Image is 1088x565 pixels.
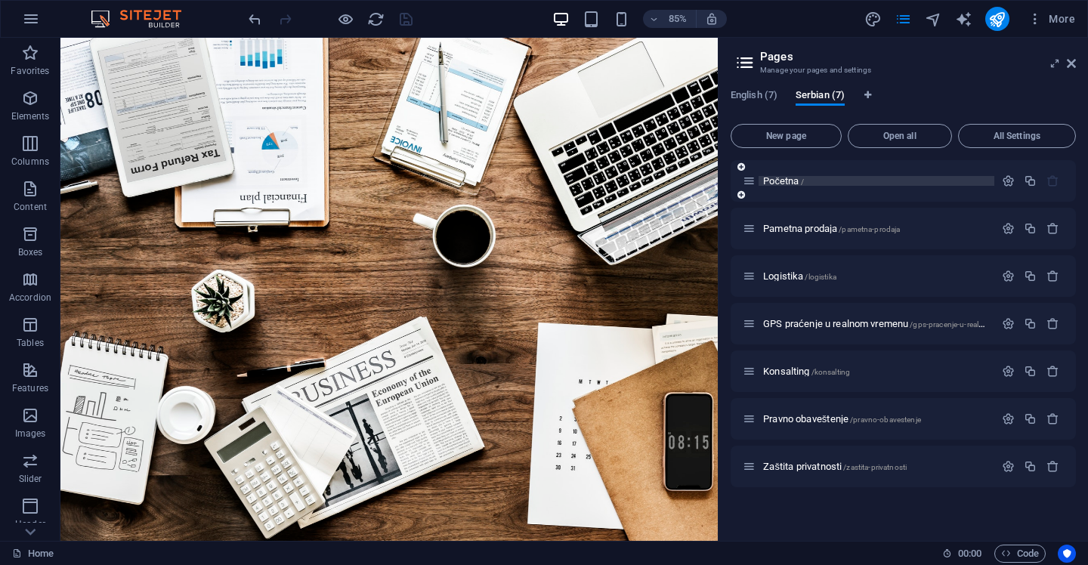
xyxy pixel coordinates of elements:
i: Undo: Change link (Ctrl+Z) [246,11,264,28]
div: Duplicate [1024,270,1037,282]
button: All Settings [958,124,1076,148]
span: Click to open page [763,223,900,234]
button: New page [731,124,842,148]
div: Settings [1002,270,1015,282]
button: undo [246,10,264,28]
span: /pametna-prodaja [839,225,900,233]
h2: Pages [760,50,1076,63]
i: On resize automatically adjust zoom level to fit chosen device. [705,12,719,26]
span: Click to open page [763,413,921,425]
span: / [801,178,804,186]
h6: Session time [942,545,982,563]
div: Pametna prodaja/pametna-prodaja [759,224,994,233]
div: Remove [1046,412,1059,425]
button: text_generator [955,10,973,28]
div: Duplicate [1024,174,1037,187]
div: Settings [1002,317,1015,330]
i: Reload page [367,11,385,28]
span: Open all [855,131,945,140]
button: Usercentrics [1058,545,1076,563]
span: Code [1001,545,1039,563]
span: Početna [763,175,804,187]
span: New page [737,131,835,140]
div: Konsalting/konsalting [759,366,994,376]
button: publish [985,7,1009,31]
div: Settings [1002,222,1015,235]
span: /konsalting [811,368,851,376]
i: Navigator [925,11,942,28]
i: Pages (Ctrl+Alt+S) [895,11,912,28]
p: Boxes [18,246,43,258]
button: design [864,10,882,28]
p: Accordion [9,292,51,304]
button: Open all [848,124,952,148]
div: Duplicate [1024,317,1037,330]
div: GPS praćenje u realnom vremenu/gps-pracenje-u-realnom-vremenu [759,319,994,329]
div: Pravno obaveštenje/pravno-obavestenje [759,414,994,424]
div: Zaštita privatnosti/zastita-privatnosti [759,462,994,471]
img: Editor Logo [87,10,200,28]
span: /zastita-privatnosti [843,463,907,471]
div: Settings [1002,174,1015,187]
span: /gps-pracenje-u-realnom-vremenu [910,320,1027,329]
span: /logistika [805,273,836,281]
button: More [1022,7,1081,31]
span: English (7) [731,86,777,107]
div: Remove [1046,222,1059,235]
span: Click to open page [763,318,1028,329]
span: 00 00 [958,545,981,563]
a: Click to cancel selection. Double-click to open Pages [12,545,54,563]
div: Duplicate [1024,460,1037,473]
div: The startpage cannot be deleted [1046,174,1059,187]
button: Click here to leave preview mode and continue editing [336,10,354,28]
div: Remove [1046,460,1059,473]
div: Početna/ [759,176,994,186]
p: Columns [11,156,49,168]
div: Remove [1046,317,1059,330]
span: More [1028,11,1075,26]
p: Header [15,518,45,530]
span: Serbian (7) [796,86,845,107]
div: Duplicate [1024,412,1037,425]
button: reload [366,10,385,28]
button: 85% [643,10,697,28]
span: Click to open page [763,366,850,377]
div: Language Tabs [731,89,1076,118]
p: Elements [11,110,50,122]
p: Favorites [11,65,49,77]
p: Images [15,428,46,440]
p: Slider [19,473,42,485]
h6: 85% [666,10,690,28]
span: Click to open page [763,461,907,472]
div: Settings [1002,412,1015,425]
div: Remove [1046,365,1059,378]
p: Tables [17,337,44,349]
div: Settings [1002,460,1015,473]
div: Settings [1002,365,1015,378]
i: AI Writer [955,11,972,28]
button: pages [895,10,913,28]
div: Duplicate [1024,365,1037,378]
button: navigator [925,10,943,28]
span: /pravno-obavestenje [850,415,921,424]
span: : [969,548,971,559]
p: Content [14,201,47,213]
p: Features [12,382,48,394]
span: All Settings [965,131,1069,140]
i: Publish [988,11,1006,28]
div: Remove [1046,270,1059,282]
div: Logistika/logistika [759,271,994,281]
span: Click to open page [763,270,836,282]
button: Code [994,545,1046,563]
i: Design (Ctrl+Alt+Y) [864,11,882,28]
div: Duplicate [1024,222,1037,235]
h3: Manage your pages and settings [760,63,1046,77]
